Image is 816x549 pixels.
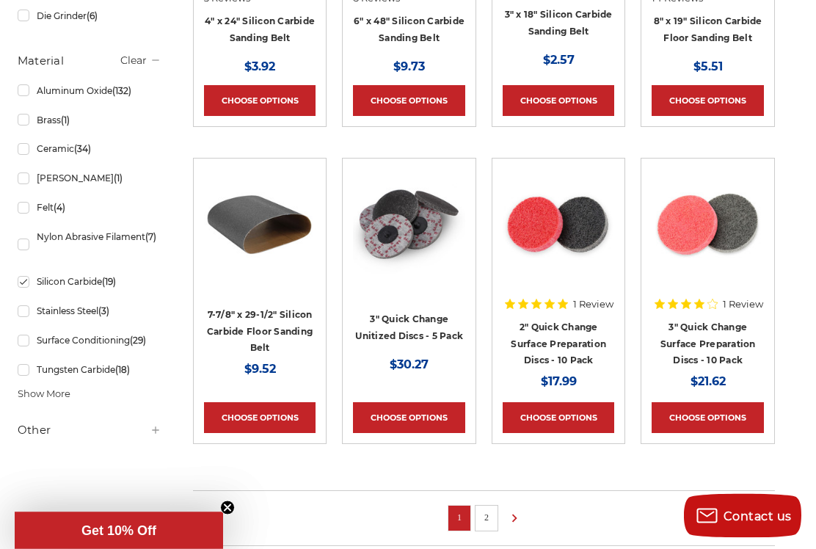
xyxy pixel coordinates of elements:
a: 8" x 19" Silicon Carbide Floor Sanding Belt [654,16,762,44]
span: (132) [112,86,131,97]
a: Choose Options [353,86,465,117]
button: Close teaser [220,501,235,515]
h5: Other [18,422,161,440]
a: Choose Options [204,403,316,434]
a: Clear [120,54,147,67]
span: Show More [18,388,70,402]
a: Nylon Abrasive Filament [18,225,161,266]
a: Ceramic [18,137,161,162]
a: [PERSON_NAME] [18,166,161,192]
a: Choose Options [503,86,615,117]
a: Choose Options [503,403,615,434]
span: $9.52 [244,363,276,377]
span: (6) [87,11,98,22]
a: Choose Options [353,403,465,434]
a: Felt [18,195,161,221]
span: (3) [98,306,109,317]
button: Contact us [684,494,801,538]
div: Get 10% OffClose teaser [15,512,223,549]
a: Die Grinder [18,4,161,29]
span: $30.27 [390,358,429,372]
h5: Material [18,53,161,70]
span: $3.92 [244,60,275,74]
span: Contact us [724,509,792,523]
a: Tungsten Carbide [18,357,161,383]
a: Choose Options [204,86,316,117]
span: $9.73 [393,60,425,74]
a: Brass [18,108,161,134]
a: Silicon Carbide [18,269,161,295]
a: Choose Options [652,86,764,117]
a: 1 [452,510,467,526]
span: (1) [114,173,123,184]
img: 3" Quick Change Unitized Discs - 5 Pack [353,170,465,282]
span: $21.62 [691,375,726,389]
span: (19) [102,277,116,288]
img: 2 inch surface preparation discs [503,170,615,282]
span: (18) [115,365,130,376]
a: Surface Conditioning [18,328,161,354]
span: $17.99 [541,375,577,389]
span: (7) [145,232,156,243]
a: 3" Quick Change Unitized Discs - 5 Pack [355,314,463,342]
span: (29) [130,335,146,346]
span: (4) [54,203,65,214]
a: Aluminum Oxide [18,79,161,104]
a: 4" x 24" Silicon Carbide Sanding Belt [205,16,315,44]
a: 6" x 48" Silicon Carbide Sanding Belt [354,16,465,44]
a: Stainless Steel [18,299,161,324]
span: $2.57 [543,54,575,68]
span: 1 Review [573,300,613,310]
span: (1) [61,115,70,126]
img: 7-7/8" x 29-1/2 " Silicon Carbide belt for floor sanding with professional-grade finishes, compat... [204,170,316,282]
a: 7-7/8" x 29-1/2" Silicon Carbide Floor Sanding Belt [207,310,313,354]
a: 3" x 18" Silicon Carbide Sanding Belt [505,10,613,37]
span: 1 Review [723,300,763,310]
a: 2 [479,510,494,526]
a: 2" Quick Change Surface Preparation Discs - 10 Pack [511,322,606,366]
img: 3 inch surface preparation discs [652,170,764,282]
span: $5.51 [693,60,723,74]
span: Get 10% Off [81,523,156,538]
a: 3" Quick Change Surface Preparation Discs - 10 Pack [660,322,756,366]
a: Choose Options [652,403,764,434]
span: (34) [74,144,91,155]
